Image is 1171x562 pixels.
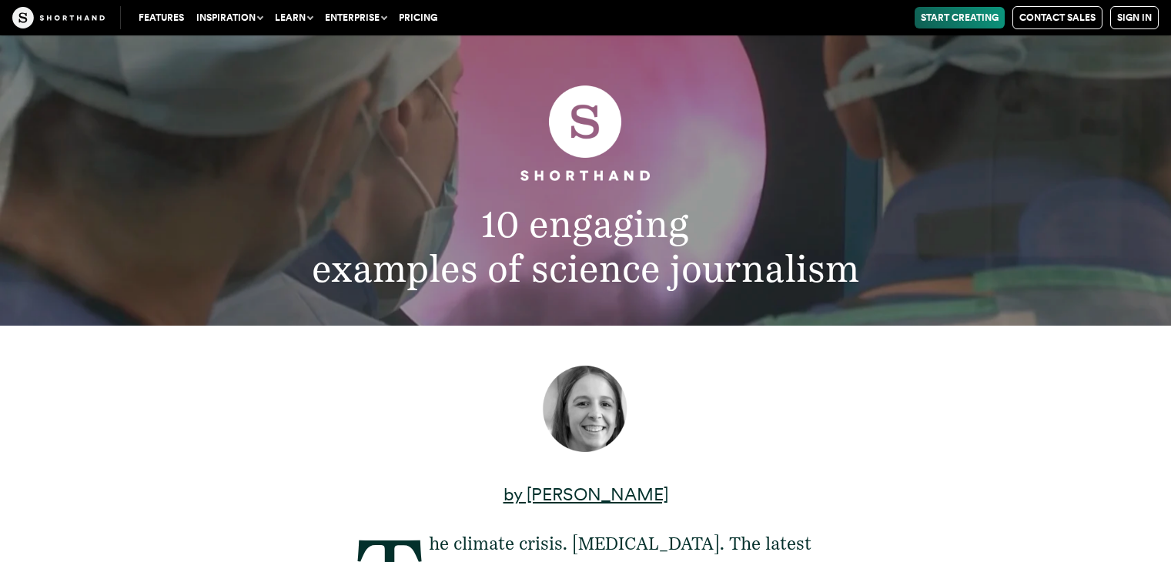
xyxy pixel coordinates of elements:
[319,7,393,28] button: Enterprise
[132,7,190,28] a: Features
[149,202,1022,292] h2: 10 engaging examples of science journalism
[12,7,105,28] img: The Craft
[1110,6,1159,29] a: Sign in
[1012,6,1102,29] a: Contact Sales
[504,483,668,505] a: by [PERSON_NAME]
[393,7,443,28] a: Pricing
[269,7,319,28] button: Learn
[915,7,1005,28] a: Start Creating
[190,7,269,28] button: Inspiration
